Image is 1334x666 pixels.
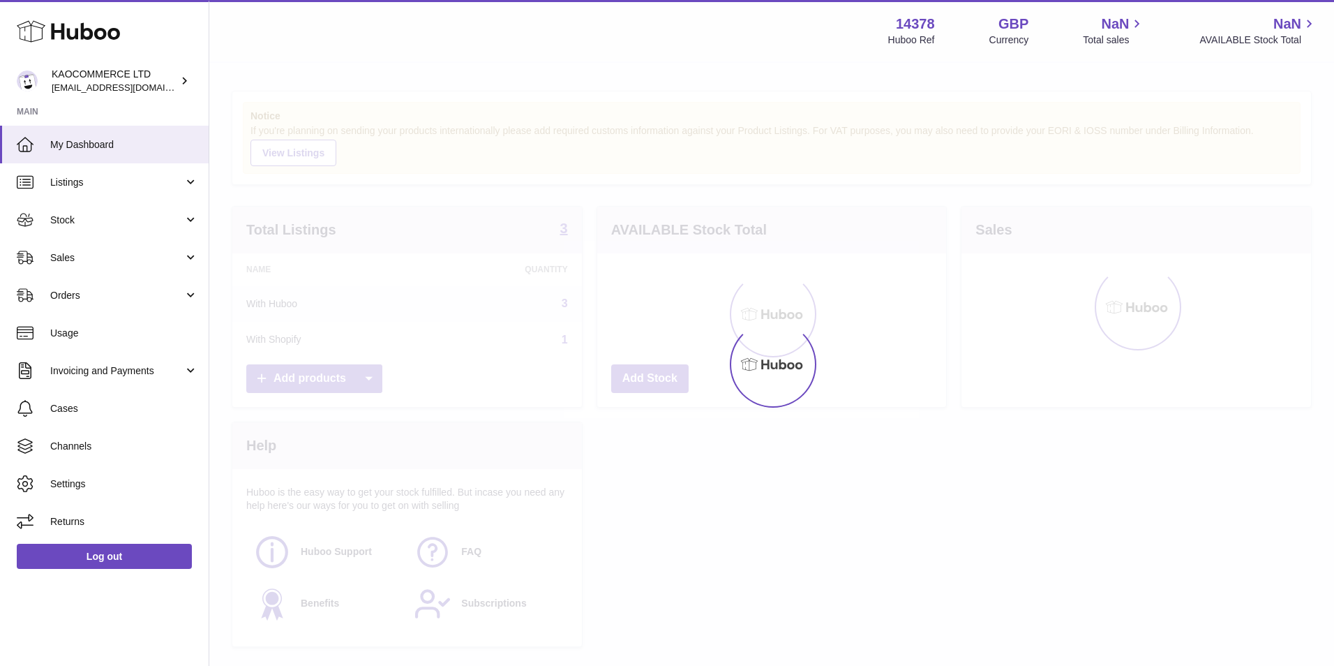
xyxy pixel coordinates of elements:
span: Sales [50,251,183,265]
span: NaN [1101,15,1129,34]
a: Log out [17,544,192,569]
span: NaN [1273,15,1301,34]
span: Usage [50,327,198,340]
span: Stock [50,214,183,227]
div: Currency [989,34,1029,47]
span: Returns [50,515,198,528]
a: NaN Total sales [1083,15,1145,47]
div: Huboo Ref [888,34,935,47]
div: KAOCOMMERCE LTD [52,68,177,94]
span: Total sales [1083,34,1145,47]
span: [EMAIL_ADDRESS][DOMAIN_NAME] [52,82,205,93]
span: AVAILABLE Stock Total [1199,34,1317,47]
span: Orders [50,289,183,302]
img: internalAdmin-14378@internal.huboo.com [17,71,38,91]
a: NaN AVAILABLE Stock Total [1199,15,1317,47]
span: Listings [50,176,183,189]
span: Invoicing and Payments [50,364,183,378]
strong: 14378 [896,15,935,34]
span: Cases [50,402,198,415]
span: Channels [50,440,198,453]
strong: GBP [998,15,1028,34]
span: Settings [50,478,198,491]
span: My Dashboard [50,138,198,151]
